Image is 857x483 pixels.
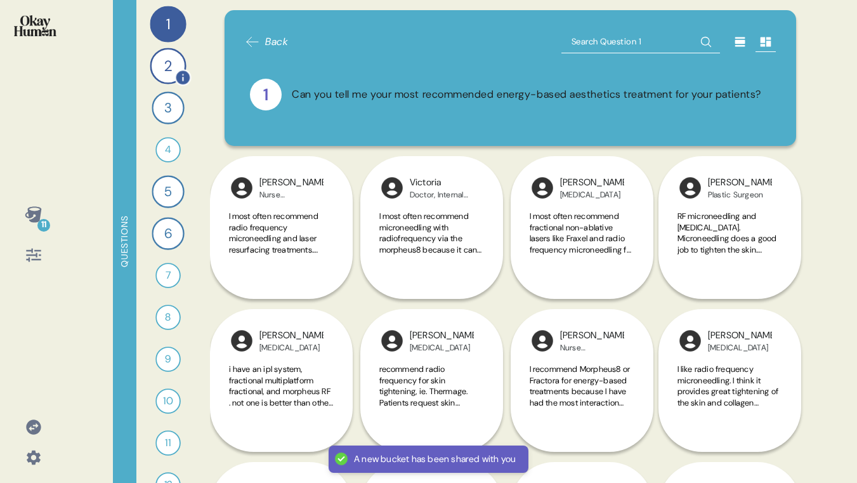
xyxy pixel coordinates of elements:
[560,329,624,343] div: [PERSON_NAME]
[379,175,405,201] img: l1ibTKarBSWXLOhlfT5LxFP+OttMJpPJZDKZTCbz9PgHEggSPYjZSwEAAAAASUVORK5CYII=
[677,211,777,288] span: RF microneedling and [MEDICAL_DATA]. Microneedling does a good job to tighten the skin. [MEDICAL_...
[530,364,631,419] span: I recommend Morpheus8 or Fractora for energy-based treatments because I have had the most interac...
[265,34,288,50] span: Back
[259,190,324,200] div: Nurse Practitioner
[250,79,282,110] div: 1
[708,190,772,200] div: Plastic Surgeon
[561,30,720,53] input: Search Question 1
[677,175,703,201] img: l1ibTKarBSWXLOhlfT5LxFP+OttMJpPJZDKZTCbz9PgHEggSPYjZSwEAAAAASUVORK5CYII=
[14,15,56,36] img: okayhuman.3b1b6348.png
[410,176,474,190] div: Victoria
[677,364,779,419] span: I like radio frequency microneedling. I think it provides great tightening of the skin and collag...
[150,6,186,42] div: 1
[560,190,624,200] div: [MEDICAL_DATA]
[379,364,468,430] span: recommend radio frequency for skin tightening, ie. Thermage. Patients request skin tightening wit...
[530,175,555,201] img: l1ibTKarBSWXLOhlfT5LxFP+OttMJpPJZDKZTCbz9PgHEggSPYjZSwEAAAAASUVORK5CYII=
[560,343,624,353] div: Nurse Practitioner
[155,430,181,456] div: 11
[560,176,624,190] div: [PERSON_NAME]
[410,190,474,200] div: Doctor, Internal Medicine & Aesthetic Medicine
[152,217,184,249] div: 6
[379,328,405,354] img: l1ibTKarBSWXLOhlfT5LxFP+OttMJpPJZDKZTCbz9PgHEggSPYjZSwEAAAAASUVORK5CYII=
[155,263,181,288] div: 7
[410,329,474,343] div: [PERSON_NAME]
[379,211,482,300] span: I most often recommend microneedling with radiofrequency via the morpheus8 because it can be pair...
[152,175,184,208] div: 5
[410,343,474,353] div: [MEDICAL_DATA]
[229,364,334,419] span: i have an ipl system, fractional multiplatform fractional, and morpheus RF . not one is better th...
[155,137,181,162] div: 4
[259,176,324,190] div: [PERSON_NAME]
[150,48,186,84] div: 2
[259,343,324,353] div: [MEDICAL_DATA]
[37,219,50,232] div: 11
[292,87,761,103] div: Can you tell me your most recommended energy-based aesthetics treatment for your patients?
[708,343,772,353] div: [MEDICAL_DATA]
[530,211,634,288] span: I most often recommend fractional non-ablative lasers like Fraxel and radio frequency microneedli...
[530,328,555,354] img: l1ibTKarBSWXLOhlfT5LxFP+OttMJpPJZDKZTCbz9PgHEggSPYjZSwEAAAAASUVORK5CYII=
[708,176,772,190] div: [PERSON_NAME]
[708,329,772,343] div: [PERSON_NAME]
[152,91,184,124] div: 3
[155,305,181,330] div: 8
[677,328,703,354] img: l1ibTKarBSWXLOhlfT5LxFP+OttMJpPJZDKZTCbz9PgHEggSPYjZSwEAAAAASUVORK5CYII=
[229,175,254,201] img: l1ibTKarBSWXLOhlfT5LxFP+OttMJpPJZDKZTCbz9PgHEggSPYjZSwEAAAAASUVORK5CYII=
[229,328,254,354] img: l1ibTKarBSWXLOhlfT5LxFP+OttMJpPJZDKZTCbz9PgHEggSPYjZSwEAAAAASUVORK5CYII=
[259,329,324,343] div: [PERSON_NAME]
[229,211,333,344] span: I most often recommend radio frequency microneedling and laser resurfacing treatments. These are ...
[155,347,181,372] div: 9
[354,453,516,465] div: A new bucket has been shared with you
[155,388,181,414] div: 10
